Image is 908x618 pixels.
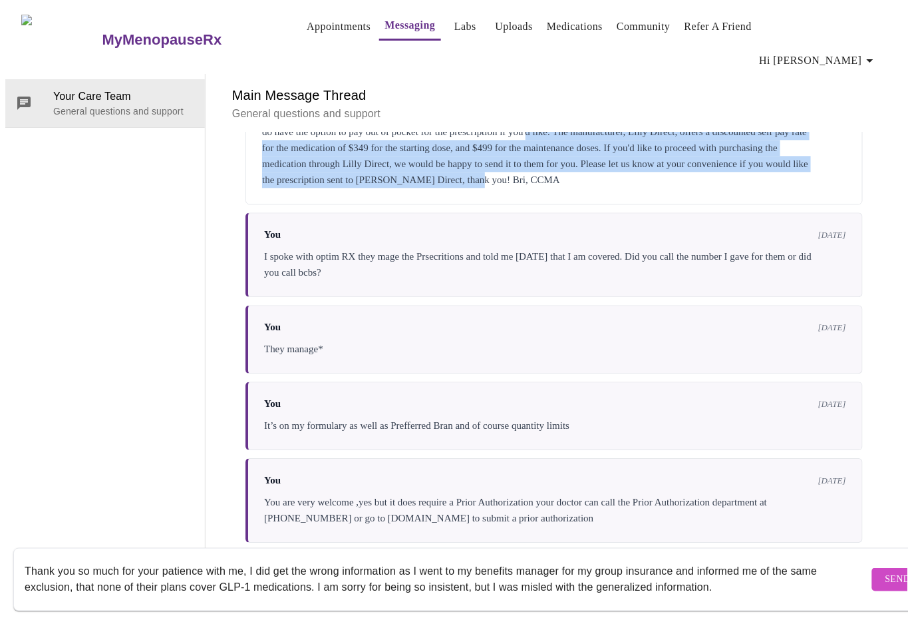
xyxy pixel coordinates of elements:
[754,47,883,74] button: Hi [PERSON_NAME]
[444,13,487,40] button: Labs
[611,13,676,40] button: Community
[262,92,846,188] div: Hi [PERSON_NAME], we have transferred your prescription to Walmart for you. I also called your in...
[264,418,846,434] div: It’s on my formulary as well as Prefferred Bran and of course quantity limits
[21,15,100,65] img: MyMenopauseRx Logo
[818,230,846,240] span: [DATE]
[379,12,440,41] button: Messaging
[307,17,371,36] a: Appointments
[264,248,846,280] div: I spoke with optim RX they mage the Prsecritions and told me [DATE] that I am covered. Did you ca...
[384,16,435,35] a: Messaging
[53,105,194,118] p: General questions and support
[760,51,878,70] span: Hi [PERSON_NAME]
[264,398,281,410] span: You
[232,85,876,106] h6: Main Message Thread
[5,79,205,127] div: Your Care TeamGeneral questions and support
[53,89,194,105] span: Your Care Team
[454,17,476,36] a: Labs
[232,106,876,122] p: General questions and support
[684,17,752,36] a: Refer a Friend
[496,17,533,36] a: Uploads
[490,13,539,40] button: Uploads
[679,13,758,40] button: Refer a Friend
[264,229,281,240] span: You
[818,399,846,410] span: [DATE]
[301,13,376,40] button: Appointments
[25,558,869,601] textarea: Send a message about your appointment
[264,494,846,526] div: You are very welcome ,yes but it does require a Prior Authorization your doctor can call the Prio...
[818,475,846,486] span: [DATE]
[102,31,222,49] h3: MyMenopauseRx
[818,322,846,333] span: [DATE]
[264,322,281,333] span: You
[547,17,603,36] a: Medications
[264,341,846,357] div: They manage*
[100,17,275,63] a: MyMenopauseRx
[617,17,671,36] a: Community
[541,13,608,40] button: Medications
[264,475,281,486] span: You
